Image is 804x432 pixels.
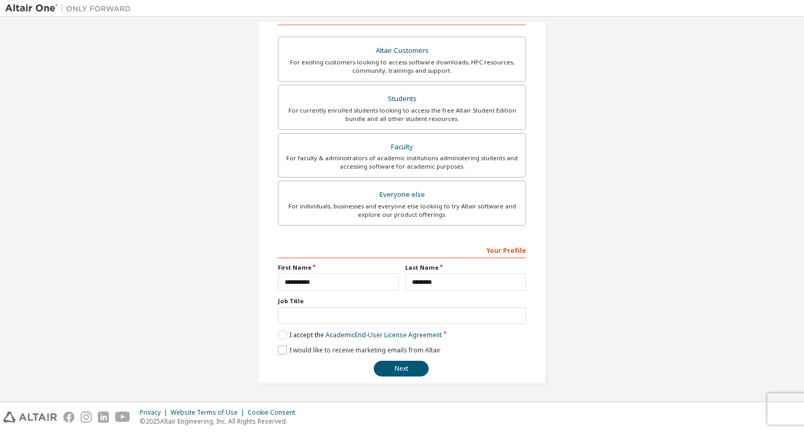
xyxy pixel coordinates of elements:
div: Students [285,92,519,106]
div: Cookie Consent [248,408,301,417]
div: Privacy [140,408,171,417]
img: Altair One [5,3,136,14]
img: facebook.svg [63,412,74,423]
label: Job Title [278,297,526,305]
button: Next [374,361,429,376]
div: For faculty & administrators of academic institutions administering students and accessing softwa... [285,154,519,171]
label: I would like to receive marketing emails from Altair [278,346,441,355]
img: instagram.svg [81,412,92,423]
div: For currently enrolled students looking to access the free Altair Student Edition bundle and all ... [285,106,519,123]
div: Everyone else [285,187,519,202]
div: For existing customers looking to access software downloads, HPC resources, community, trainings ... [285,58,519,75]
a: Academic End-User License Agreement [326,330,442,339]
div: Altair Customers [285,43,519,58]
img: linkedin.svg [98,412,109,423]
div: Your Profile [278,241,526,258]
label: I accept the [278,330,442,339]
label: Last Name [405,263,526,272]
img: youtube.svg [115,412,130,423]
div: Faculty [285,140,519,154]
img: altair_logo.svg [3,412,57,423]
div: For individuals, businesses and everyone else looking to try Altair software and explore our prod... [285,202,519,219]
p: © 2025 Altair Engineering, Inc. All Rights Reserved. [140,417,301,426]
div: Website Terms of Use [171,408,248,417]
label: First Name [278,263,399,272]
